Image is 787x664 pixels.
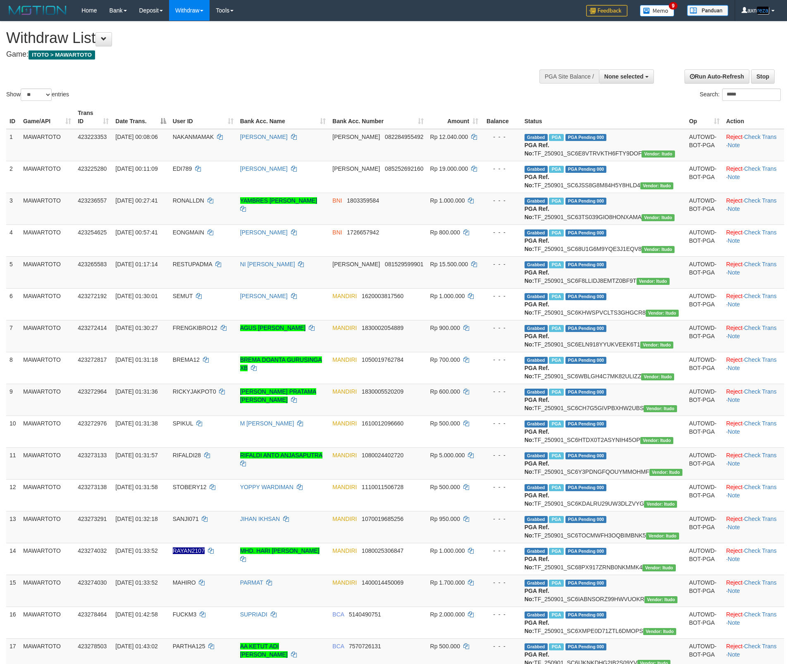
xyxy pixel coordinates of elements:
div: - - - [485,260,518,268]
a: [PERSON_NAME] [240,293,288,299]
td: TF_250901_SC63TS039GIO8HONXAMA [521,193,686,225]
a: JIHAN IKHSAN [240,516,280,522]
span: [DATE] 01:30:01 [115,293,157,299]
td: AUTOWD-BOT-PGA [686,193,723,225]
span: Vendor URL: https://secure6.1velocity.biz [640,437,673,444]
span: PGA Pending [565,484,607,491]
span: Grabbed [525,134,548,141]
span: SEMUT [173,293,193,299]
b: PGA Ref. No: [525,396,549,411]
img: Button%20Memo.svg [640,5,675,17]
a: Reject [726,261,743,268]
a: Reject [726,452,743,459]
td: 12 [6,479,20,511]
h4: Game: [6,50,516,59]
a: [PERSON_NAME] [240,229,288,236]
td: AUTOWD-BOT-PGA [686,447,723,479]
span: NAKANMAMAK [173,134,214,140]
a: Check Trans [744,261,777,268]
td: MAWARTOTO [20,352,74,384]
span: Copy 082284955492 to clipboard [385,134,423,140]
th: Bank Acc. Number: activate to sort column ascending [329,105,427,129]
a: Reject [726,388,743,395]
span: [PERSON_NAME] [332,134,380,140]
span: PGA Pending [565,357,607,364]
td: AUTOWD-BOT-PGA [686,384,723,416]
td: TF_250901_SC6JSS8G8M84H5Y8HLD4 [521,161,686,193]
div: - - - [485,356,518,364]
span: 423223353 [78,134,107,140]
td: MAWARTOTO [20,320,74,352]
span: PGA Pending [565,134,607,141]
span: Vendor URL: https://secure6.1velocity.biz [640,182,673,189]
a: Note [728,205,740,212]
span: BREMA12 [173,356,200,363]
img: Feedback.jpg [586,5,627,17]
span: [DATE] 00:11:09 [115,165,157,172]
td: AUTOWD-BOT-PGA [686,161,723,193]
a: Check Trans [744,356,777,363]
span: MANDIRI [332,356,357,363]
div: - - - [485,228,518,236]
a: Check Trans [744,611,777,618]
td: AUTOWD-BOT-PGA [686,225,723,256]
th: Date Trans.: activate to sort column descending [112,105,169,129]
a: Note [728,556,740,562]
span: [DATE] 00:57:41 [115,229,157,236]
a: Check Trans [744,325,777,331]
span: RESTUPADMA [173,261,212,268]
a: Reject [726,643,743,650]
span: Grabbed [525,293,548,300]
a: Run Auto-Refresh [684,69,749,84]
span: Marked by axnkaisar [549,452,563,459]
span: [PERSON_NAME] [332,165,380,172]
a: Reject [726,197,743,204]
a: Note [728,524,740,530]
span: Marked by axnbram [549,198,563,205]
span: None selected [604,73,644,80]
div: - - - [485,387,518,396]
a: Note [728,142,740,148]
span: STOBERY12 [173,484,207,490]
td: TF_250901_SC6Y3PDNGFQOUYMMOHMF [521,447,686,479]
span: Copy 081529599901 to clipboard [385,261,423,268]
td: 6 [6,288,20,320]
span: Rp 500.000 [430,484,460,490]
span: Rp 800.000 [430,229,460,236]
span: RONALLDN [173,197,204,204]
span: [DATE] 01:30:27 [115,325,157,331]
span: 423272817 [78,356,107,363]
td: TF_250901_SC6ELN918YYUKVEEK6T1 [521,320,686,352]
span: Marked by axnbram [549,229,563,236]
td: 3 [6,193,20,225]
a: Reject [726,516,743,522]
span: MANDIRI [332,325,357,331]
td: TF_250901_SC6KDALRU29UW3DLZVYG [521,479,686,511]
a: MHD. HARI [PERSON_NAME] [240,547,320,554]
span: Marked by axnjistel [549,166,563,173]
a: Note [728,619,740,626]
td: · · [723,447,784,479]
em: reza [757,7,769,14]
td: · · [723,384,784,416]
a: Note [728,174,740,180]
a: Check Trans [744,197,777,204]
span: Marked by axnkaisar [549,357,563,364]
a: Reject [726,484,743,490]
a: Reject [726,420,743,427]
a: Check Trans [744,388,777,395]
span: MANDIRI [332,452,357,459]
th: Status [521,105,686,129]
span: Grabbed [525,452,548,459]
span: Vendor URL: https://secure6.1velocity.biz [644,405,677,412]
img: panduan.png [687,5,728,16]
a: Check Trans [744,420,777,427]
a: YAMBRES [PERSON_NAME] [240,197,317,204]
b: PGA Ref. No: [525,428,549,443]
span: Grabbed [525,484,548,491]
a: Stop [751,69,775,84]
span: PGA Pending [565,198,607,205]
div: - - - [485,196,518,205]
span: Copy 1830005520209 to clipboard [362,388,403,395]
td: AUTOWD-BOT-PGA [686,352,723,384]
